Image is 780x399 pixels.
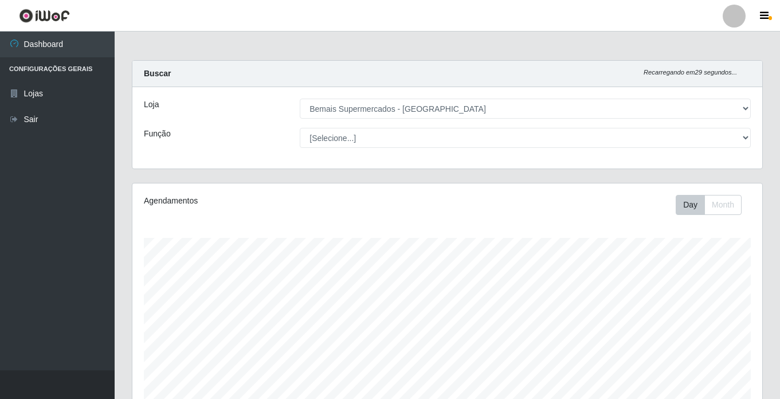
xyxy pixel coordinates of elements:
[144,128,171,140] label: Função
[644,69,737,76] i: Recarregando em 29 segundos...
[144,195,387,207] div: Agendamentos
[19,9,70,23] img: CoreUI Logo
[704,195,742,215] button: Month
[144,99,159,111] label: Loja
[144,69,171,78] strong: Buscar
[676,195,742,215] div: First group
[676,195,705,215] button: Day
[676,195,751,215] div: Toolbar with button groups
